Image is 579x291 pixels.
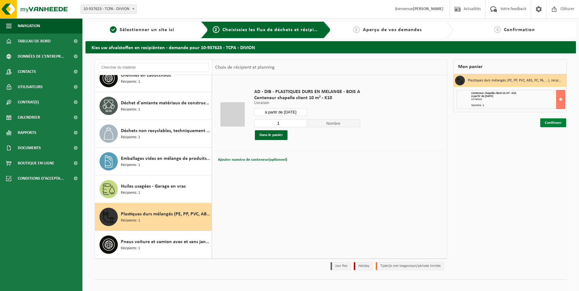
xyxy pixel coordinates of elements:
button: Pneus voiture et camion avec et sans jante en mélange Récipients: 1 [95,231,212,258]
span: Contacts [18,64,36,79]
span: 10-937623 - TCPA - DIVION [81,5,136,13]
span: Pneus voiture et camion avec et sans jante en mélange [121,238,210,246]
span: Rapports [18,125,36,140]
span: Données de l'entrepr... [18,49,64,64]
li: Holiday [354,262,373,270]
span: Conteneur chapelle client 10 m³ - K10 [254,95,360,101]
span: Calendrier [18,110,40,125]
span: Récipients: 1 [121,79,140,85]
span: Documents [18,140,41,156]
span: Huiles usagées - Garage en vrac [121,183,186,190]
span: Navigation [18,18,40,34]
span: Confirmation [504,27,535,32]
span: Récipients: 1 [121,190,140,196]
span: Récipients: 1 [121,218,140,224]
button: Ajouter numéro de conteneur(optionnel) [217,156,288,164]
button: Plastiques durs mélangés (PE, PP, PVC, ABS, PC, PA, ...), recyclable (industriel) Récipients: 1 [95,203,212,231]
button: Déchets non recyclables, techniquement non combustibles (combustibles) Récipients: 1 [95,120,212,148]
span: Utilisateurs [18,79,43,95]
h3: Plastiques durs mélangés (PE, PP, PVC, ABS, PC, PA, ...), recyclable (industriel) [468,76,562,85]
span: 1 [110,26,117,33]
span: Ajouter numéro de conteneur(optionnel) [218,158,287,162]
span: Conditions d'accepta... [18,171,64,186]
div: Choix de récipient et planning [212,60,278,75]
li: Tijdelijk niet toegestaan/période limitée [376,262,444,270]
span: 10-937623 - TCPA - DIVION [81,5,137,14]
span: Tableau de bord [18,34,51,49]
span: Emballages vides en mélange de produits dangereux [121,155,210,162]
h2: Kies uw afvalstoffen en recipiënten - demande pour 10-937623 - TCPA - DIVION [85,41,576,53]
span: Contrat(s) [18,95,39,110]
span: Récipients: 1 [121,135,140,140]
button: Dans le panier [255,130,288,140]
span: Récipients: 1 [121,246,140,251]
span: Boutique en ligne [18,156,54,171]
button: Chenilles en caoutchouc Récipients: 1 [95,64,212,92]
p: Livraison [254,101,360,105]
a: Continuer [540,118,566,127]
strong: [PERSON_NAME] [413,7,443,11]
span: Choisissiez les flux de déchets et récipients [223,27,324,32]
span: Sélectionner un site ici [120,27,174,32]
span: Conteneur chapelle client 10 m³ - K10 [471,92,516,95]
div: Mon panier [453,59,567,74]
a: 1Sélectionner un site ici [89,26,196,34]
input: Sélectionnez date [254,108,307,116]
span: 4 [494,26,501,33]
button: Huiles usagées - Garage en vrac Récipients: 1 [95,175,212,203]
span: Nombre [307,119,360,127]
button: Déchet d'amiante matériaux de construction inertes (non friable) Récipients: 1 [95,92,212,120]
span: Déchet d'amiante matériaux de construction inertes (non friable) [121,99,210,107]
span: Récipients: 1 [121,107,140,113]
button: Emballages vides en mélange de produits dangereux Récipients: 1 [95,148,212,175]
span: Déchets non recyclables, techniquement non combustibles (combustibles) [121,127,210,135]
strong: à partir de [DATE] [471,95,493,98]
li: Jour fixe [331,262,351,270]
div: Nombre: 1 [471,104,565,107]
span: 2 [213,26,219,33]
span: Récipients: 1 [121,162,140,168]
span: Plastiques durs mélangés (PE, PP, PVC, ABS, PC, PA, ...), recyclable (industriel) [121,210,210,218]
span: AD - DIB - PLASTIQUES DURS EN MELANGE - BOIS A [254,89,360,95]
input: Chercher du matériel [98,63,209,72]
div: Livraison [471,98,565,101]
span: Chenilles en caoutchouc [121,72,171,79]
span: Aperçu de vos demandes [363,27,422,32]
span: 3 [353,26,360,33]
